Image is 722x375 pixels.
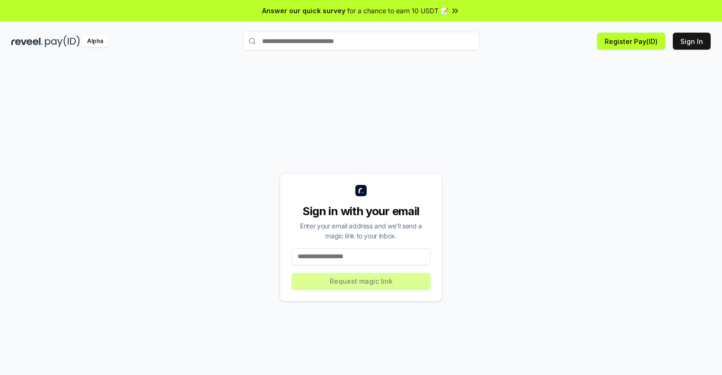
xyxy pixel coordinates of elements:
button: Sign In [673,33,711,50]
div: Enter your email address and we’ll send a magic link to your inbox. [291,221,431,241]
img: logo_small [355,185,367,196]
button: Register Pay(ID) [597,33,665,50]
div: Alpha [82,35,108,47]
span: for a chance to earn 10 USDT 📝 [347,6,449,16]
span: Answer our quick survey [262,6,345,16]
img: reveel_dark [11,35,43,47]
div: Sign in with your email [291,204,431,219]
img: pay_id [45,35,80,47]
